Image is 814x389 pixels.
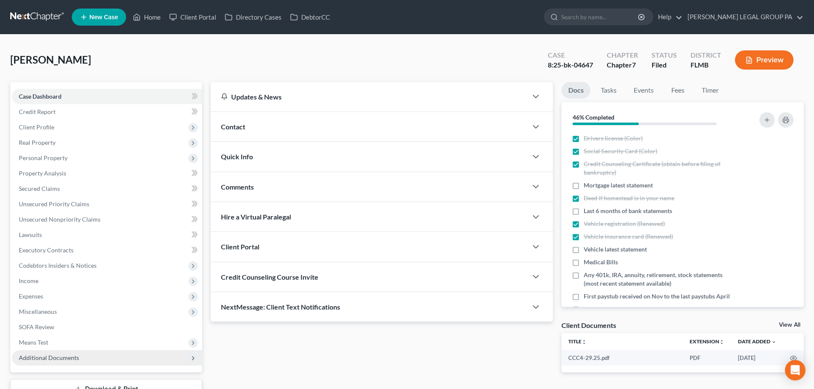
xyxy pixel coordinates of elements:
[19,262,97,269] span: Codebtors Insiders & Notices
[691,50,721,60] div: District
[221,303,340,311] span: NextMessage: Client Text Notifications
[12,196,202,212] a: Unsecured Priority Claims
[627,82,661,99] a: Events
[584,219,665,228] span: Vehicle registration (Renewed)
[582,339,587,345] i: unfold_more
[738,338,776,345] a: Date Added expand_more
[19,200,89,208] span: Unsecured Priority Claims
[12,243,202,258] a: Executory Contracts
[584,305,630,313] span: 2024 Tax Returns
[12,227,202,243] a: Lawsuits
[12,181,202,196] a: Secured Claims
[221,273,318,281] span: Credit Counseling Course Invite
[584,160,736,177] span: Credit Counseling Certificate (obtain before filing of bankruptcy)
[584,207,672,215] span: Last 6 months of bank statements
[548,60,593,70] div: 8:25-bk-04647
[129,9,165,25] a: Home
[683,350,731,366] td: PDF
[221,213,291,221] span: Hire a Virtual Paralegal
[12,104,202,120] a: Credit Report
[691,60,721,70] div: FLMB
[690,338,724,345] a: Extensionunfold_more
[19,277,38,284] span: Income
[19,216,100,223] span: Unsecured Nonpriority Claims
[19,292,43,300] span: Expenses
[584,134,643,143] span: Drivers license (Color)
[584,194,674,202] span: Deed if homestead is in your name
[719,339,724,345] i: unfold_more
[19,308,57,315] span: Miscellaneous
[652,50,677,60] div: Status
[19,123,54,131] span: Client Profile
[12,319,202,335] a: SOFA Review
[220,9,286,25] a: Directory Cases
[561,9,639,25] input: Search by name...
[683,9,803,25] a: [PERSON_NAME] LEGAL GROUP PA
[221,243,259,251] span: Client Portal
[12,166,202,181] a: Property Analysis
[785,360,805,380] div: Open Intercom Messenger
[19,108,56,115] span: Credit Report
[652,60,677,70] div: Filed
[19,339,48,346] span: Means Test
[19,354,79,361] span: Additional Documents
[286,9,334,25] a: DebtorCC
[89,14,118,20] span: New Case
[19,185,60,192] span: Secured Claims
[654,9,682,25] a: Help
[584,292,730,301] span: First paystub received on Nov to the last paystubs April
[584,271,736,288] span: Any 401k, IRA, annuity, retirement, stock statements (most recent statement available)
[607,50,638,60] div: Chapter
[632,61,636,69] span: 7
[735,50,793,70] button: Preview
[731,350,783,366] td: [DATE]
[221,152,253,161] span: Quick Info
[221,123,245,131] span: Contact
[561,321,616,330] div: Client Documents
[664,82,691,99] a: Fees
[548,50,593,60] div: Case
[584,245,647,254] span: Vehicle latest statement
[584,147,657,155] span: Social Security Card (Color)
[779,322,800,328] a: View All
[19,323,54,331] span: SOFA Review
[607,60,638,70] div: Chapter
[12,212,202,227] a: Unsecured Nonpriority Claims
[19,93,62,100] span: Case Dashboard
[561,350,683,366] td: CCC4-29.25.pdf
[221,92,517,101] div: Updates & News
[10,53,91,66] span: [PERSON_NAME]
[771,339,776,345] i: expand_more
[19,170,66,177] span: Property Analysis
[568,338,587,345] a: Titleunfold_more
[19,231,42,238] span: Lawsuits
[695,82,726,99] a: Timer
[221,183,254,191] span: Comments
[584,258,618,266] span: Medical Bills
[594,82,623,99] a: Tasks
[12,89,202,104] a: Case Dashboard
[584,181,653,190] span: Mortgage latest statement
[584,232,673,241] span: Vehicle insurance card (Renewed)
[561,82,591,99] a: Docs
[165,9,220,25] a: Client Portal
[19,139,56,146] span: Real Property
[19,154,68,161] span: Personal Property
[19,246,73,254] span: Executory Contracts
[573,114,614,121] strong: 46% Completed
